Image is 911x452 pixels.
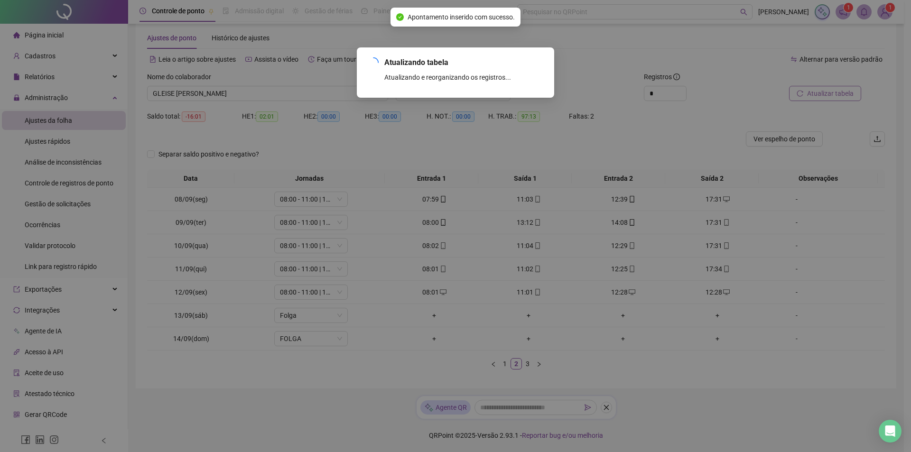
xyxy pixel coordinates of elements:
div: Atualizando e reorganizando os registros... [384,72,543,83]
span: Atualizando tabela [384,57,543,68]
span: loading [367,56,380,69]
span: Apontamento inserido com sucesso. [408,12,515,22]
div: Open Intercom Messenger [879,420,902,443]
span: check-circle [396,13,404,21]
